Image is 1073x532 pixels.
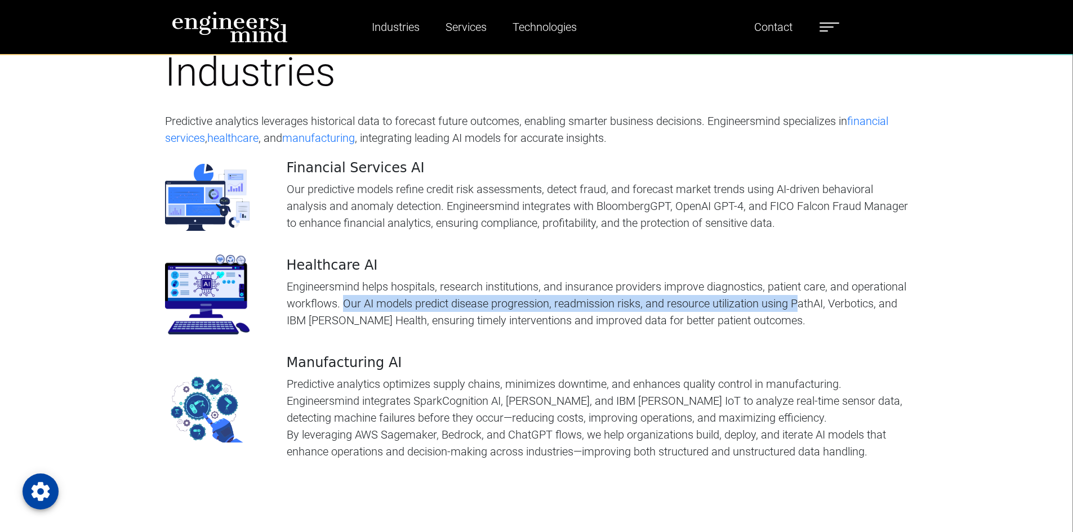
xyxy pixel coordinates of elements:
[282,131,355,145] a: manufacturing
[441,14,491,40] a: Services
[287,426,909,460] p: By leveraging AWS Sagemaker, Bedrock, and ChatGPT flows, we help organizations build, deploy, and...
[287,375,909,426] p: Predictive analytics optimizes supply chains, minimizes downtime, and enhances quality control in...
[750,14,797,40] a: Contact
[287,257,909,274] h4: Healthcare AI
[367,14,424,40] a: Industries
[287,160,909,176] h4: Financial Services AI
[207,131,259,145] a: healthcare
[287,181,909,231] p: Our predictive models refine credit risk assessments, detect fraud, and forecast market trends us...
[508,14,581,40] a: Technologies
[172,11,288,43] img: logo
[287,278,909,329] p: Engineersmind helps hospitals, research institutions, and insurance providers improve diagnostics...
[165,254,250,334] img: bullet-point
[287,355,909,371] h4: Manufacturing AI
[165,164,250,231] img: bullet-point
[165,113,909,146] p: Predictive analytics leverages historical data to forecast future outcomes, enabling smarter busi...
[165,375,250,442] img: bullet-point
